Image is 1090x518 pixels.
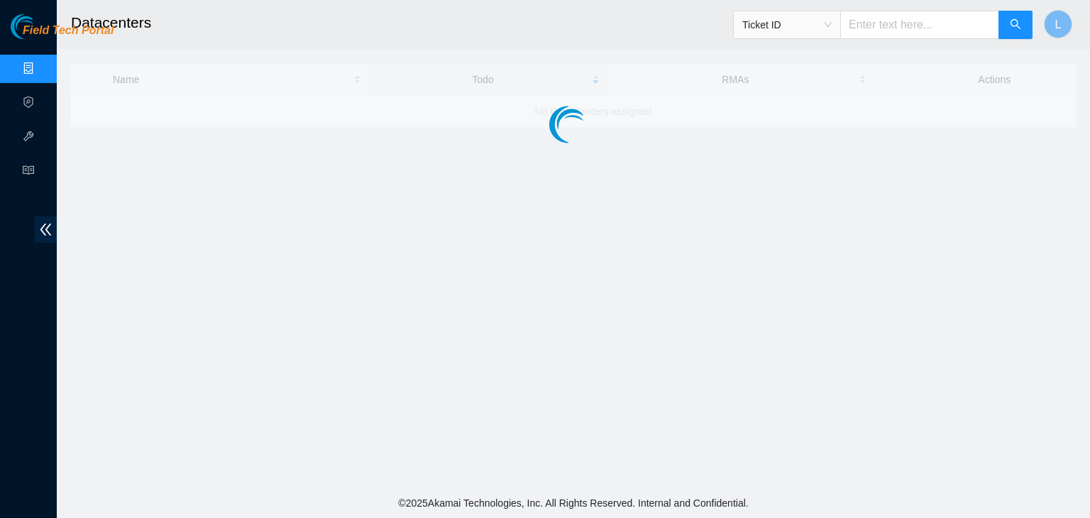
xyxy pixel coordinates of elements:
[1010,18,1021,32] span: search
[35,216,57,243] span: double-left
[1055,16,1062,33] span: L
[1044,10,1072,38] button: L
[998,11,1033,39] button: search
[742,14,832,35] span: Ticket ID
[23,24,114,38] span: Field Tech Portal
[23,158,34,187] span: read
[840,11,999,39] input: Enter text here...
[57,488,1090,518] footer: © 2025 Akamai Technologies, Inc. All Rights Reserved. Internal and Confidential.
[11,26,114,44] a: Akamai TechnologiesField Tech Portal
[11,14,72,39] img: Akamai Technologies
